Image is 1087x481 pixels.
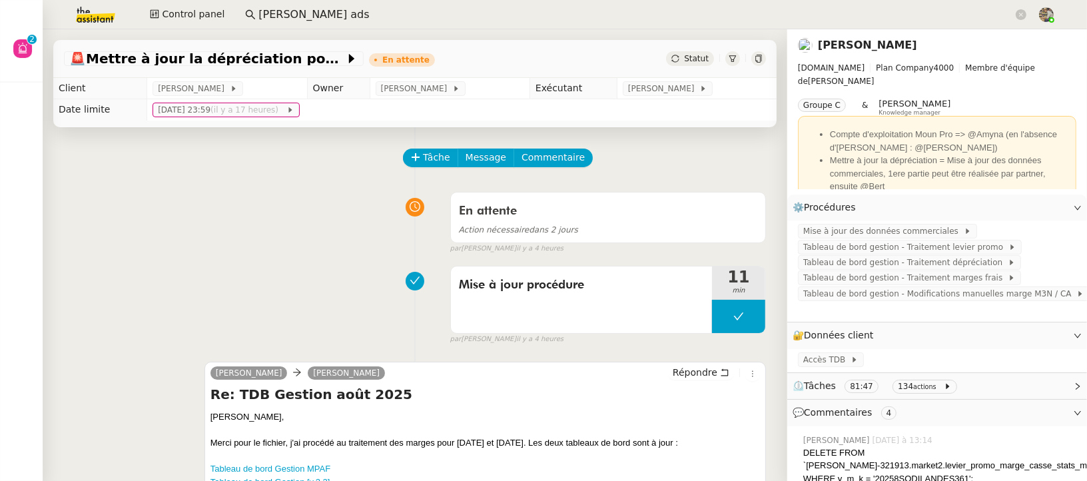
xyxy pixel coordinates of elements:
span: Procédures [804,202,856,213]
span: Mise à jour procédure [459,275,704,295]
div: 💬Commentaires 4 [787,400,1087,426]
span: Données client [804,330,874,340]
a: [PERSON_NAME] [308,367,385,379]
td: Client [53,78,147,99]
small: actions [913,383,936,390]
nz-badge-sup: 2 [27,35,37,44]
span: Tableau de bord gestion - Traitement marges frais [803,271,1008,284]
span: Tâches [804,380,836,391]
span: [DATE] 23:59 [158,103,286,117]
div: DELETE FROM `[PERSON_NAME]-321913.market2.levier_promo_marge_casse_stats_monthly_raw` [803,446,1076,472]
span: il y a 4 heures [516,243,563,254]
small: [PERSON_NAME] [450,334,563,345]
td: Date limite [53,99,147,121]
span: Mettre à jour la dépréciation pour juillet et août [69,52,345,65]
span: Tableau de bord gestion - Modifications manuelles marge M3N / CA [803,287,1076,300]
span: ⚙️ [793,200,862,215]
div: ⏲️Tâches 81:47 134actions [787,373,1087,399]
span: min [712,285,765,296]
span: 💬 [793,407,902,418]
button: Control panel [142,5,232,24]
span: Control panel [162,7,224,22]
button: Répondre [668,365,734,380]
h4: Re: TDB Gestion août 2025 [210,385,760,404]
span: il y a 4 heures [516,334,563,345]
div: [PERSON_NAME], [210,410,760,424]
nz-tag: 4 [881,406,897,420]
div: Merci pour le fichier, j'ai procédé au traitement des marges pour [DATE] et [DATE]. Les deux tabl... [210,436,760,450]
span: En attente [459,205,517,217]
nz-tag: 81:47 [845,380,879,393]
span: par [450,334,462,345]
span: Tableau de bord gestion - Traitement levier promo [803,240,1008,254]
img: 388bd129-7e3b-4cb1-84b4-92a3d763e9b7 [1039,7,1054,22]
div: 🔐Données client [787,322,1087,348]
span: par [450,243,462,254]
small: [PERSON_NAME] [450,243,563,254]
span: Commentaires [804,407,872,418]
span: dans 2 jours [459,225,578,235]
p: 2 [29,35,35,47]
span: [PERSON_NAME] [803,434,873,446]
span: (il y a 17 heures) [210,105,281,115]
a: Tableau de bord Gestion MPAF [210,464,330,474]
div: ⚙️Procédures [787,195,1087,221]
input: Rechercher [258,6,1013,24]
span: 🔐 [793,328,879,343]
span: Tableau de bord gestion - Traitement dépréciation [803,256,1008,269]
span: [DATE] à 13:14 [873,434,935,446]
span: 134 [898,382,913,391]
span: Action nécessaire [459,225,530,235]
span: Mise à jour des données commerciales [803,225,964,238]
span: Accès TDB [803,353,851,366]
span: Répondre [673,366,717,379]
span: 11 [712,269,765,285]
a: [PERSON_NAME] [210,367,288,379]
span: 🚨 [69,51,86,67]
span: [PERSON_NAME] [158,82,229,95]
span: ⏲️ [793,380,962,391]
